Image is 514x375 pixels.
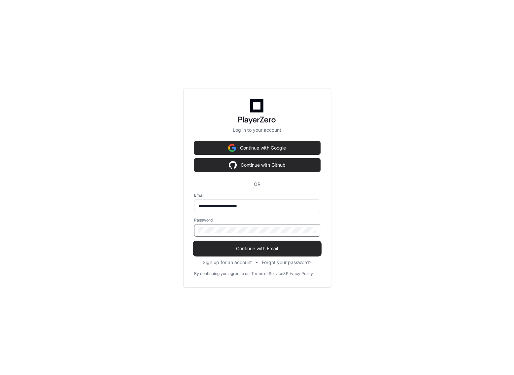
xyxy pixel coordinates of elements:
[262,259,311,266] button: Forgot your password?
[229,158,237,172] img: Sign in with google
[194,127,320,133] p: Log in to your account
[228,141,236,154] img: Sign in with google
[283,271,286,276] div: &
[194,218,320,223] label: Password
[194,193,320,198] label: Email
[286,271,314,276] a: Privacy Policy.
[251,181,263,187] span: OR
[194,158,320,172] button: Continue with Github
[251,271,283,276] a: Terms of Service
[194,245,320,252] span: Continue with Email
[194,271,251,276] div: By continuing you agree to our
[203,259,252,266] button: Sign up for an account
[194,141,320,154] button: Continue with Google
[194,242,320,255] button: Continue with Email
